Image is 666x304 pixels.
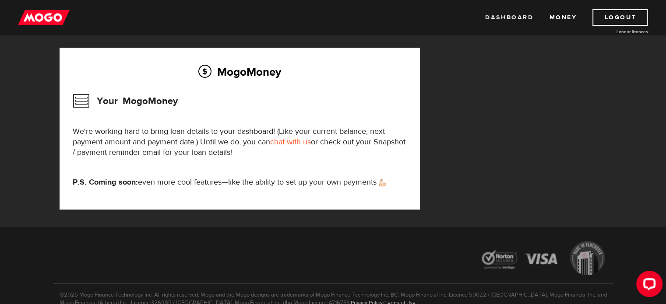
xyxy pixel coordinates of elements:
[592,9,648,26] a: Logout
[73,63,407,81] h2: MogoMoney
[629,267,666,304] iframe: LiveChat chat widget
[73,126,407,158] p: We're working hard to bring loan details to your dashboard! (Like your current balance, next paym...
[582,28,648,35] a: Lender licences
[18,9,70,26] img: mogo_logo-11ee424be714fa7cbb0f0f49df9e16ec.png
[473,234,613,284] img: legal-icons-92a2ffecb4d32d839781d1b4e4802d7b.png
[379,179,386,186] img: strong arm emoji
[485,9,533,26] a: Dashboard
[73,177,407,188] p: even more cool features—like the ability to set up your own payments
[73,90,178,112] h3: Your MogoMoney
[549,9,577,26] a: Money
[270,137,311,147] a: chat with us
[73,177,138,187] strong: P.S. Coming soon:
